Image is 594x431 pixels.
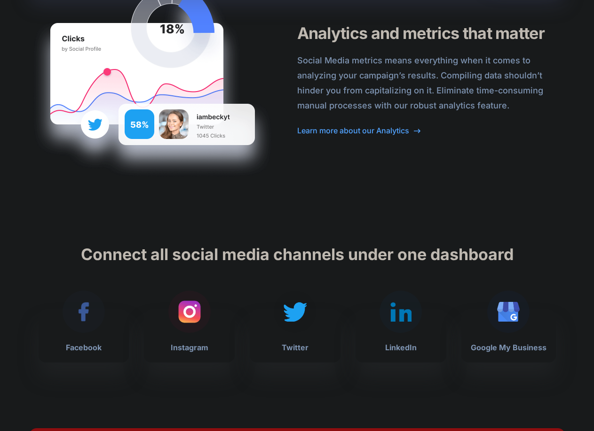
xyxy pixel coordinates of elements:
[282,342,309,353] b: Twitter
[297,23,563,44] h3: Analytics and metrics that matter
[39,244,556,265] h2: Connect all social media channels under one dashboard
[171,342,208,353] b: Instagram
[297,53,563,113] p: Social Media metrics means everything when it comes to analyzing your campaign’s results. Compili...
[297,126,420,135] a: Learn more about our Analytics
[385,342,417,353] b: LinkedIn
